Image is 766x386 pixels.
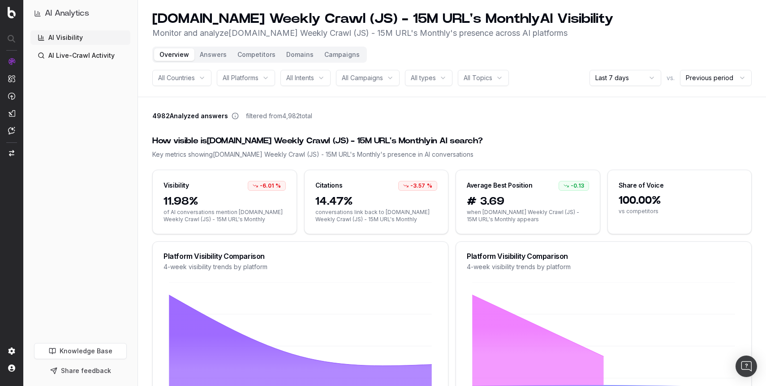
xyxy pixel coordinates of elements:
p: Monitor and analyze [DOMAIN_NAME] Weekly Crawl (JS) - 15M URL's Monthly 's presence across AI pla... [152,27,613,39]
span: % [275,182,281,189]
span: All Topics [464,73,492,82]
img: Botify logo [8,7,16,18]
img: Activation [8,92,15,100]
span: 14.47% [315,194,438,209]
span: when [DOMAIN_NAME] Weekly Crawl (JS) - 15M URL's Monthly appears [467,209,589,223]
span: conversations link back to [DOMAIN_NAME] Weekly Crawl (JS) - 15M URL's Monthly [315,209,438,223]
div: Share of Voice [619,181,664,190]
img: My account [8,365,15,372]
div: -6.01 [248,181,286,191]
span: of AI conversations mention [DOMAIN_NAME] Weekly Crawl (JS) - 15M URL's Monthly [164,209,286,223]
span: vs. [667,73,675,82]
img: Switch project [9,150,14,156]
div: Platform Visibility Comparison [467,253,740,260]
div: Average Best Position [467,181,533,190]
img: Intelligence [8,75,15,82]
div: Open Intercom Messenger [736,356,757,377]
button: Overview [154,48,194,61]
span: All Countries [158,73,195,82]
img: Studio [8,110,15,117]
div: 4-week visibility trends by platform [164,262,437,271]
h1: AI Analytics [45,7,89,20]
div: -0.13 [559,181,589,191]
span: All Campaigns [342,73,383,82]
button: AI Analytics [34,7,127,20]
div: Platform Visibility Comparison [164,253,437,260]
span: filtered from 4,982 total [246,112,312,120]
a: AI Visibility [30,30,130,45]
span: 4982 Analyzed answers [152,112,228,120]
div: Visibility [164,181,189,190]
button: Share feedback [34,363,127,379]
span: # 3.69 [467,194,589,209]
h1: [DOMAIN_NAME] Weekly Crawl (JS) - 15M URL's Monthly AI Visibility [152,11,613,27]
span: vs competitors [619,208,741,215]
button: Domains [281,48,319,61]
button: Campaigns [319,48,365,61]
a: Knowledge Base [34,343,127,359]
span: % [427,182,432,189]
div: Citations [315,181,343,190]
div: 4-week visibility trends by platform [467,262,740,271]
div: -3.57 [398,181,437,191]
span: All Intents [286,73,314,82]
span: 100.00% [619,193,741,208]
a: AI Live-Crawl Activity [30,48,130,63]
button: Competitors [232,48,281,61]
span: 11.98% [164,194,286,209]
div: Key metrics showing [DOMAIN_NAME] Weekly Crawl (JS) - 15M URL's Monthly 's presence in AI convers... [152,150,752,159]
img: Assist [8,127,15,134]
div: How visible is [DOMAIN_NAME] Weekly Crawl (JS) - 15M URL's Monthly in AI search? [152,135,752,147]
img: Analytics [8,58,15,65]
img: Setting [8,347,15,355]
button: Answers [194,48,232,61]
span: All Platforms [223,73,258,82]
